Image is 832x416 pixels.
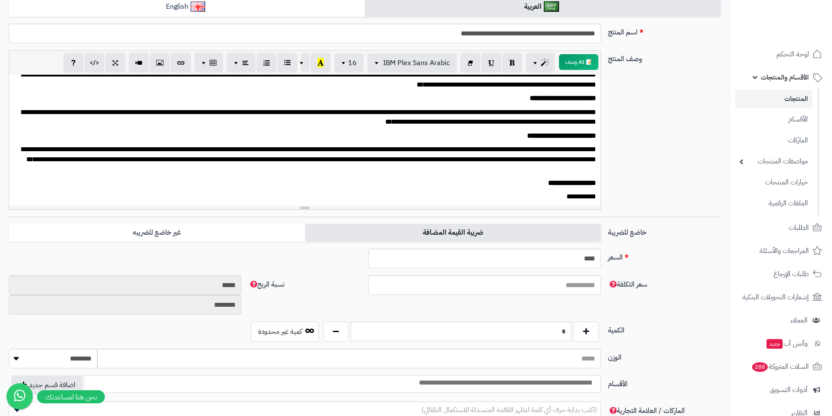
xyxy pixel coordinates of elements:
[604,322,724,336] label: الكمية
[735,287,827,308] a: إشعارات التحويلات البنكية
[773,268,809,280] span: طلبات الإرجاع
[735,110,812,129] a: الأقسام
[735,173,812,192] a: خيارات المنتجات
[604,375,724,389] label: الأقسام
[735,333,827,354] a: وآتس آبجديد
[604,24,724,38] label: اسم المنتج
[789,222,809,234] span: الطلبات
[604,249,724,263] label: السعر
[608,406,685,416] span: الماركات / العلامة التجارية
[383,58,450,68] span: IBM Plex Sans Arabic
[559,54,598,70] button: 📝 AI وصف
[305,224,601,242] label: ضريبة القيمة المضافة
[735,131,812,150] a: الماركات
[735,379,827,400] a: أدوات التسويق
[742,291,809,303] span: إشعارات التحويلات البنكية
[11,375,83,395] button: اضافة قسم جديد
[777,48,809,60] span: لوحة التحكم
[761,71,809,83] span: الأقسام والمنتجات
[735,240,827,261] a: المراجعات والأسئلة
[735,194,812,213] a: الملفات الرقمية
[604,349,724,363] label: الوزن
[367,53,457,73] button: IBM Plex Sans Arabic
[752,362,768,372] span: 288
[770,384,808,396] span: أدوات التسويق
[735,356,827,377] a: السلات المتروكة288
[735,310,827,331] a: العملاء
[766,339,783,349] span: جديد
[348,58,357,68] span: 16
[544,1,559,12] img: العربية
[421,405,597,415] span: (اكتب بداية حرف أي كلمة لتظهر القائمة المنسدلة للاستكمال التلقائي)
[190,1,206,12] img: English
[735,263,827,284] a: طلبات الإرجاع
[773,24,824,43] img: logo-2.png
[9,224,305,242] label: غير خاضع للضريبه
[604,224,724,238] label: خاضع للضريبة
[604,50,724,64] label: وصف المنتج
[735,217,827,238] a: الطلبات
[791,314,808,326] span: العملاء
[249,279,284,290] span: نسبة الربح
[766,337,808,350] span: وآتس آب
[735,90,812,108] a: المنتجات
[760,245,809,257] span: المراجعات والأسئلة
[735,44,827,65] a: لوحة التحكم
[608,279,647,290] span: سعر التكلفة
[334,53,364,73] button: 16
[751,361,809,373] span: السلات المتروكة
[735,152,812,171] a: مواصفات المنتجات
